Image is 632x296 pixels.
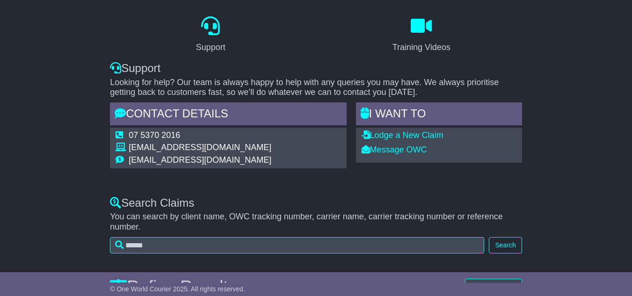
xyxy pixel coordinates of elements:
[386,13,457,57] a: Training Videos
[362,145,427,154] a: Message OWC
[392,41,450,54] div: Training Videos
[489,237,522,253] button: Search
[110,62,522,75] div: Support
[362,130,443,140] a: Lodge a New Claim
[129,143,271,155] td: [EMAIL_ADDRESS][DOMAIN_NAME]
[129,130,271,143] td: 07 5370 2016
[110,285,245,293] span: © One World Courier 2025. All rights reserved.
[110,78,522,98] p: Looking for help? Our team is always happy to help with any queries you may have. We always prior...
[110,196,522,210] div: Search Claims
[129,155,271,166] td: [EMAIL_ADDRESS][DOMAIN_NAME]
[110,212,522,232] p: You can search by client name, OWC tracking number, carrier name, carrier tracking number or refe...
[356,102,522,128] div: I WANT to
[110,102,346,128] div: Contact Details
[196,41,225,54] div: Support
[190,13,232,57] a: Support
[433,282,460,292] span: Display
